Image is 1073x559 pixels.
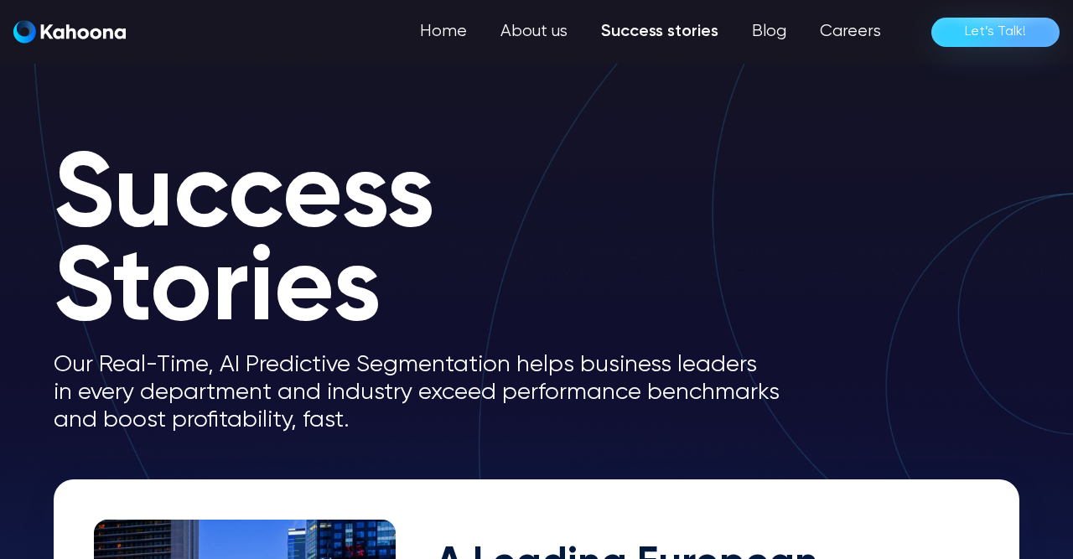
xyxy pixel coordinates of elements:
[54,151,808,338] h1: Success Stories
[484,15,584,49] a: About us
[403,15,484,49] a: Home
[735,15,803,49] a: Blog
[13,20,126,44] a: home
[54,351,808,434] p: Our Real-Time, AI Predictive Segmentation helps business leaders in every department and industry...
[803,15,898,49] a: Careers
[584,15,735,49] a: Success stories
[931,18,1060,47] a: Let’s Talk!
[13,20,126,44] img: Kahoona logo white
[965,18,1026,45] div: Let’s Talk!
